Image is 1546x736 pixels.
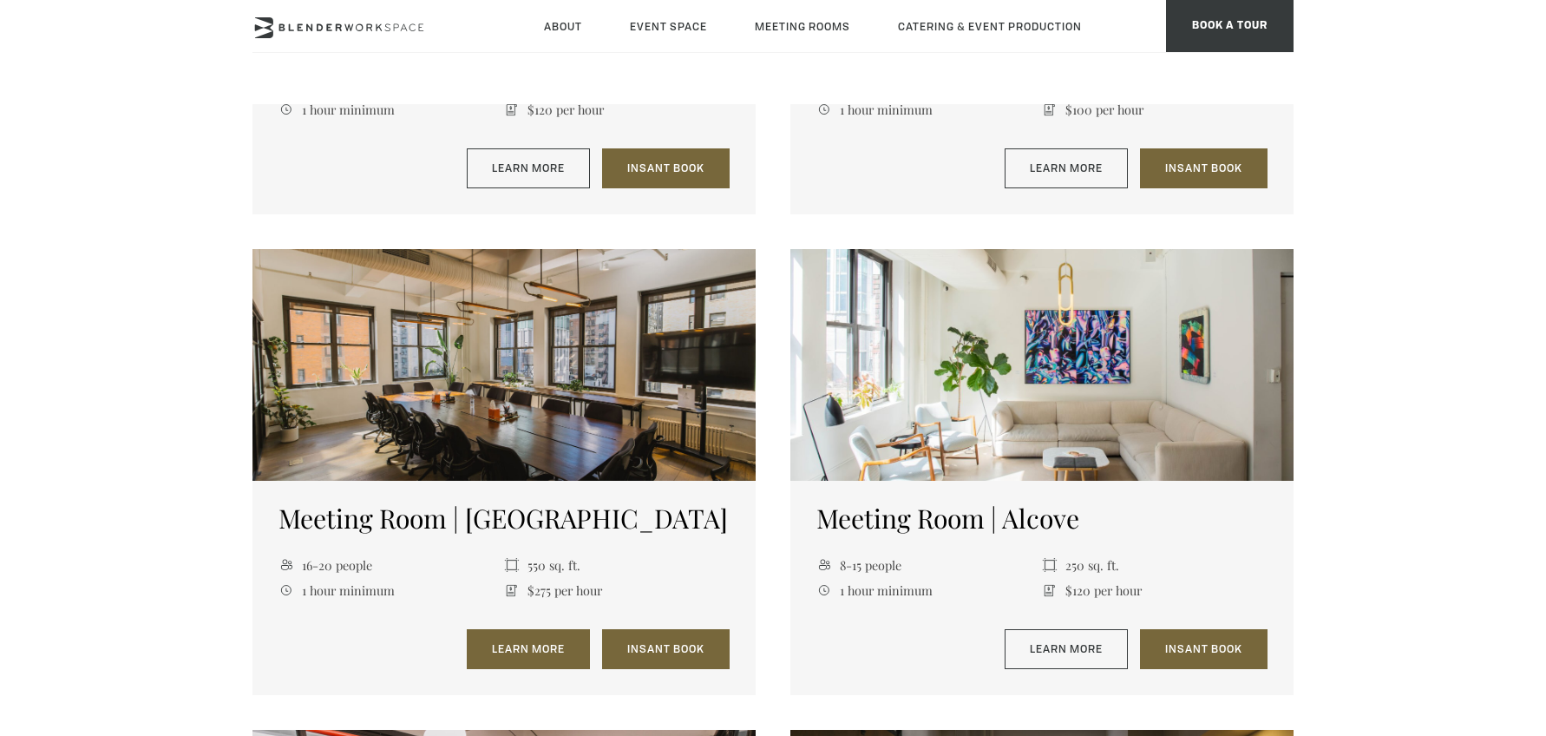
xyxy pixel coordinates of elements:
[602,148,730,188] a: Insant Book
[602,629,730,669] a: Insant Book
[278,96,504,122] li: 1 hour minimum
[816,552,1042,577] li: 8-15 people
[278,578,504,603] li: 1 hour minimum
[1005,148,1128,188] a: Learn More
[816,503,1268,534] h5: Meeting Room | Alcove
[504,578,730,603] li: $275 per hour
[504,96,730,122] li: $120 per hour
[1005,629,1128,669] a: Learn More
[816,96,1042,122] li: 1 hour minimum
[1042,552,1268,577] li: 250 sq. ft.
[467,148,590,188] a: Learn More
[467,629,590,669] a: Learn More
[278,503,730,534] h5: Meeting Room | [GEOGRAPHIC_DATA]
[1042,578,1268,603] li: $120 per hour
[1140,148,1268,188] a: Insant Book
[278,552,504,577] li: 16-20 people
[1042,96,1268,122] li: $100 per hour
[816,578,1042,603] li: 1 hour minimum
[504,552,730,577] li: 550 sq. ft.
[1140,629,1268,669] a: Insant Book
